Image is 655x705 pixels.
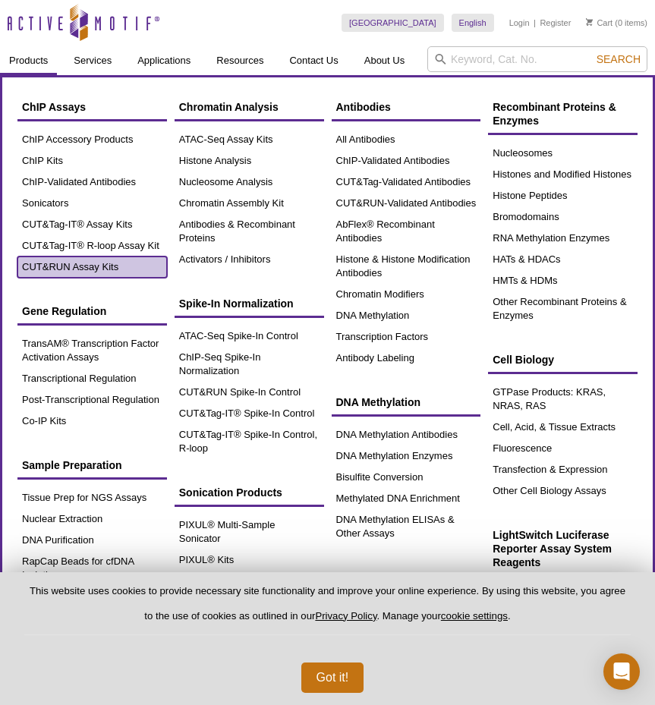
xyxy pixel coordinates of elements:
[175,93,324,121] a: Chromatin Analysis
[488,93,638,135] a: Recombinant Proteins & Enzymes
[17,150,167,172] a: ChIP Kits
[332,445,481,467] a: DNA Methylation Enzymes
[22,305,106,317] span: Gene Regulation
[17,297,167,326] a: Gene Regulation
[534,14,536,32] li: |
[488,291,638,326] a: Other Recombinant Proteins & Enzymes
[175,571,324,592] a: PIXUL® Labware
[332,509,481,544] a: DNA Methylation ELISAs & Other Assays
[488,521,638,577] a: LightSwitch Luciferase Reporter Assay System Reagents
[332,172,481,193] a: CUT&Tag-Validated Antibodies
[175,172,324,193] a: Nucleosome Analysis
[336,396,420,408] span: DNA Methylation
[17,333,167,368] a: TransAM® Transcription Factor Activation Assays
[179,101,279,113] span: Chromatin Analysis
[65,46,121,75] a: Services
[488,206,638,228] a: Bromodomains
[332,249,481,284] a: Histone & Histone Modification Antibodies
[586,17,612,28] a: Cart
[17,368,167,389] a: Transcriptional Regulation
[280,46,347,75] a: Contact Us
[603,653,640,690] div: Open Intercom Messenger
[301,663,364,693] button: Got it!
[17,551,167,586] a: RapCap Beads for cfDNA Isolation
[493,529,612,568] span: LightSwitch Luciferase Reporter Assay System Reagents
[175,549,324,571] a: PIXUL® Kits
[488,345,638,374] a: Cell Biology
[179,297,294,310] span: Spike-In Normalization
[342,14,444,32] a: [GEOGRAPHIC_DATA]
[332,129,481,150] a: All Antibodies
[332,93,481,121] a: Antibodies
[493,101,616,127] span: Recombinant Proteins & Enzymes
[488,438,638,459] a: Fluorescence
[128,46,200,75] a: Applications
[175,382,324,403] a: CUT&RUN Spike-In Control
[488,143,638,164] a: Nucleosomes
[441,610,508,622] button: cookie settings
[17,411,167,432] a: Co-IP Kits
[17,530,167,551] a: DNA Purification
[597,53,641,65] span: Search
[17,193,167,214] a: Sonicators
[488,417,638,438] a: Cell, Acid, & Tissue Extracts
[175,347,324,382] a: ChIP-Seq Spike-In Normalization
[332,305,481,326] a: DNA Methylation
[175,249,324,270] a: Activators / Inhibitors
[332,467,481,488] a: Bisulfite Conversion
[336,101,391,113] span: Antibodies
[179,486,282,499] span: Sonication Products
[332,388,481,417] a: DNA Methylation
[488,185,638,206] a: Histone Peptides
[586,14,647,32] li: (0 items)
[452,14,494,32] a: English
[355,46,414,75] a: About Us
[427,46,647,72] input: Keyword, Cat. No.
[22,459,122,471] span: Sample Preparation
[17,172,167,193] a: ChIP-Validated Antibodies
[488,228,638,249] a: RNA Methylation Enzymes
[175,515,324,549] a: PIXUL® Multi-Sample Sonicator
[175,326,324,347] a: ATAC-Seq Spike-In Control
[17,487,167,508] a: Tissue Prep for NGS Assays
[488,459,638,480] a: Transfection & Expression
[332,424,481,445] a: DNA Methylation Antibodies
[17,129,167,150] a: ChIP Accessory Products
[175,403,324,424] a: CUT&Tag-IT® Spike-In Control
[332,284,481,305] a: Chromatin Modifiers
[22,101,86,113] span: ChIP Assays
[488,270,638,291] a: HMTs & HDMs
[17,389,167,411] a: Post-Transcriptional Regulation
[175,424,324,459] a: CUT&Tag-IT® Spike-In Control, R-loop
[175,478,324,507] a: Sonication Products
[336,571,459,597] span: SARS-CoV-2 Products & Kits
[175,150,324,172] a: Histone Analysis
[24,584,631,635] p: This website uses cookies to provide necessary site functionality and improve your online experie...
[586,18,593,26] img: Your Cart
[509,17,530,28] a: Login
[175,193,324,214] a: Chromatin Assembly Kit
[332,488,481,509] a: Methylated DNA Enrichment
[332,563,481,606] a: SARS-CoV-2 Products & Kits
[17,235,167,257] a: CUT&Tag-IT® R-loop Assay Kit
[17,451,167,480] a: Sample Preparation
[540,17,571,28] a: Register
[488,164,638,185] a: Histones and Modified Histones
[332,348,481,369] a: Antibody Labeling
[207,46,272,75] a: Resources
[332,214,481,249] a: AbFlex® Recombinant Antibodies
[17,214,167,235] a: CUT&Tag-IT® Assay Kits
[175,129,324,150] a: ATAC-Seq Assay Kits
[332,326,481,348] a: Transcription Factors
[17,508,167,530] a: Nuclear Extraction
[488,480,638,502] a: Other Cell Biology Assays
[332,150,481,172] a: ChIP-Validated Antibodies
[175,214,324,249] a: Antibodies & Recombinant Proteins
[17,93,167,121] a: ChIP Assays
[592,52,645,66] button: Search
[488,382,638,417] a: GTPase Products: KRAS, NRAS, RAS
[315,610,376,622] a: Privacy Policy
[175,289,324,318] a: Spike-In Normalization
[493,354,554,366] span: Cell Biology
[17,257,167,278] a: CUT&RUN Assay Kits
